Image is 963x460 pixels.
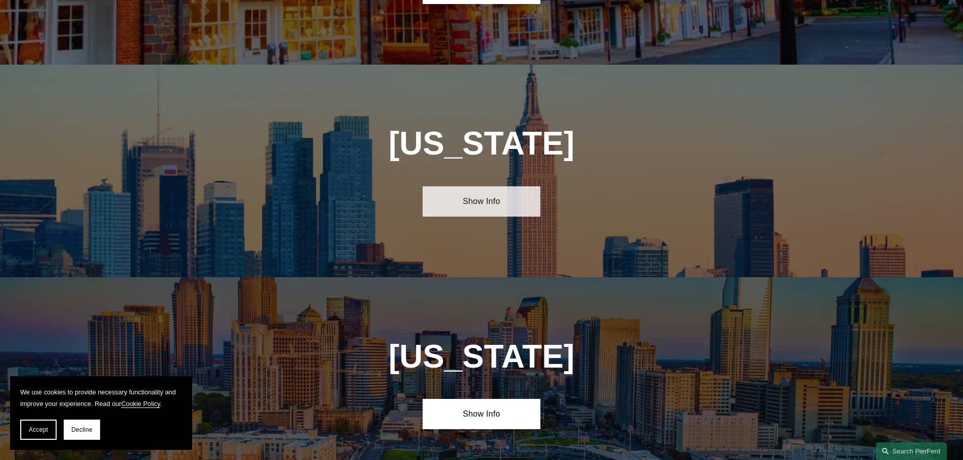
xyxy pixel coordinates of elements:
[64,420,100,440] button: Decline
[334,338,629,375] h1: [US_STATE]
[423,186,540,217] a: Show Info
[121,400,160,407] a: Cookie Policy
[20,386,182,410] p: We use cookies to provide necessary functionality and improve your experience. Read our .
[423,399,540,429] a: Show Info
[29,426,48,433] span: Accept
[71,426,93,433] span: Decline
[334,125,629,162] h1: [US_STATE]
[876,442,947,460] a: Search this site
[10,376,192,450] section: Cookie banner
[20,420,57,440] button: Accept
